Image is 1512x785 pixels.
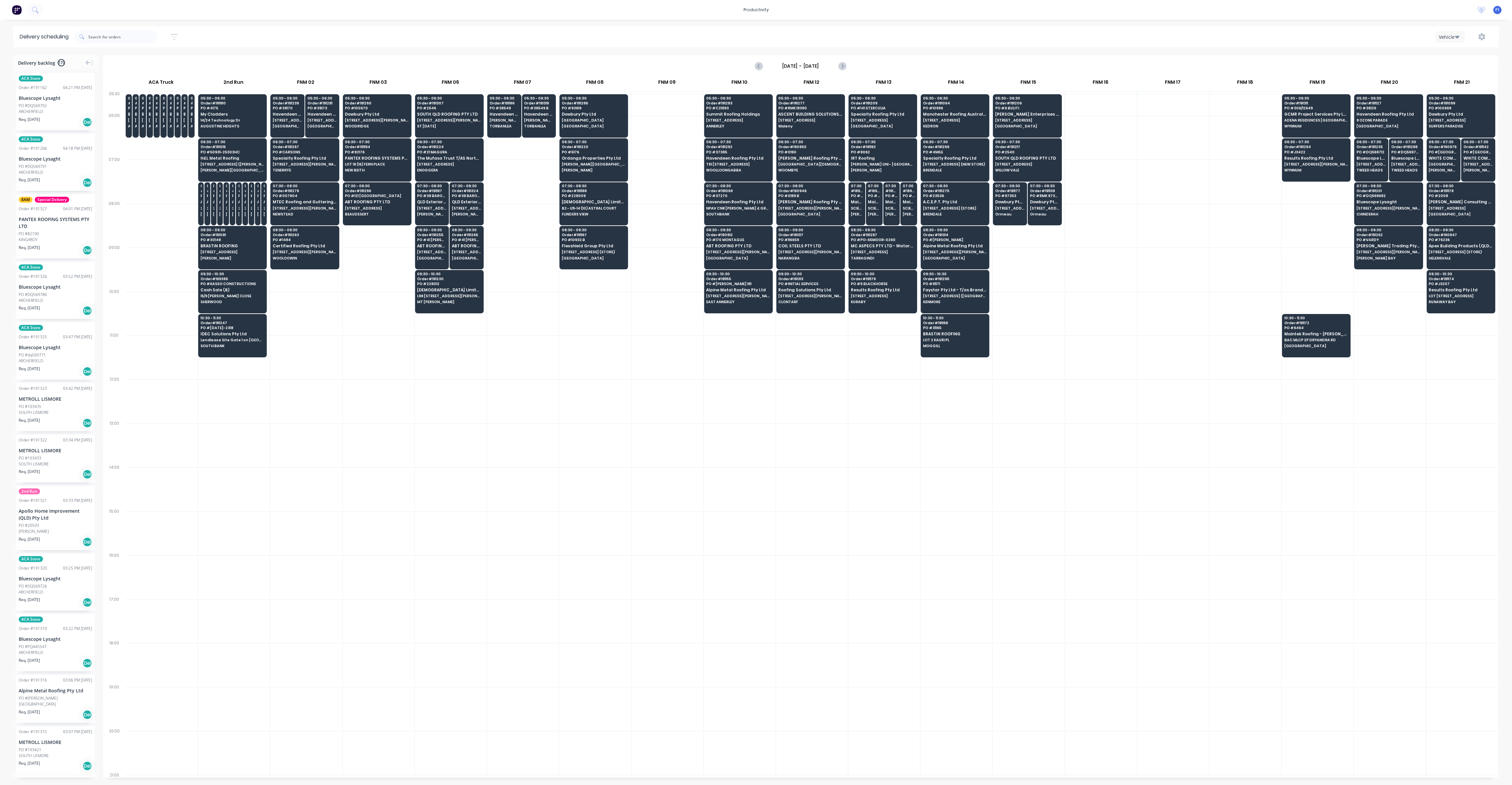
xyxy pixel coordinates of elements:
div: FNM 16 [1064,77,1136,91]
div: FNM 03 [342,77,414,91]
span: KEDRON [923,124,987,128]
div: FNM 07 [487,77,558,91]
span: [STREET_ADDRESS] [1463,162,1493,166]
span: Order # 191192 [851,145,914,149]
span: [STREET_ADDRESS][PERSON_NAME] (STORE) [135,118,137,122]
span: [PERSON_NAME] Roofing Pty Ltd [778,156,842,160]
span: Order # 191281 [307,101,337,105]
div: Order # 191162 [19,85,47,91]
span: PO # 39173 [307,106,337,110]
span: WYNNUM [1284,168,1348,172]
span: 07:30 [213,184,214,188]
span: PO # RMK 18390 [778,106,842,110]
span: Dowbury Pty Ltd [562,112,625,116]
span: ACA Store [19,76,43,81]
span: Order # 191307 [417,101,481,105]
div: FNM 08 [559,77,631,91]
span: 06:30 - 07:30 [1429,140,1458,144]
span: PO # 21 MAGURA [417,150,481,154]
span: PO # DQ569339 [149,106,151,110]
span: PO # DQ569712 [1356,150,1386,154]
div: ARCHERFIELD [19,109,92,115]
div: Bluescope Lysaght [19,155,92,162]
span: # 190662 [142,101,144,105]
span: [GEOGRAPHIC_DATA] [562,118,625,122]
span: [STREET_ADDRESS] (STORE) [1356,162,1386,166]
span: [STREET_ADDRESS][PERSON_NAME] (STORE) [170,118,172,122]
span: ARCHERFIELD [170,124,172,128]
span: 07:30 [207,184,208,188]
span: Manchester Roofing Australia Pty Ltd [923,112,987,116]
span: Dowbury Pty Ltd [1429,112,1492,116]
span: # 191264 [128,101,130,105]
span: Specialty Roofing Pty Ltd [273,156,336,160]
span: 05:30 [149,96,151,100]
span: 07:30 [238,184,240,188]
span: # 191204 [156,101,157,105]
span: BRENDALE [923,168,987,172]
span: 07:30 [200,184,202,188]
span: PO # 2546 [417,106,481,110]
span: ST [DATE] [417,124,481,128]
span: [STREET_ADDRESS] [1429,118,1492,122]
span: Bluescope Lysaght [1391,156,1421,160]
div: 04:21 PM [DATE] [63,85,92,91]
span: Order # 191142 [1463,145,1493,149]
span: F1 [1495,7,1500,13]
span: WOODRIDGE [345,124,409,128]
span: 05:30 - 06:30 [851,96,914,100]
span: Order # 191180 [200,101,264,105]
span: TORBANLEA [524,124,554,128]
span: [PERSON_NAME] [851,168,914,172]
div: FNM 17 [1137,77,1209,91]
span: [GEOGRAPHIC_DATA][DEMOGRAPHIC_DATA] [1429,162,1458,166]
span: [STREET_ADDRESS] [778,118,842,122]
span: PO # DQ569623 [191,106,193,110]
span: # 190941 [170,101,172,105]
span: PO # DQ569429 [163,106,165,110]
span: Order # 191209 [851,101,914,105]
span: 06:30 - 07:30 [1356,140,1386,144]
input: Search for orders [88,30,157,43]
button: Vehicle [1435,31,1465,43]
span: Summit Roofing Holdings [706,112,770,116]
span: 05:30 - 06:30 [200,96,264,100]
span: Bluescope Lysaght [177,112,178,116]
span: 05:30 [128,96,130,100]
span: PO # 37385 [706,150,770,154]
div: Vehicle [1439,34,1458,40]
span: 05:30 - 06:30 [995,96,1059,100]
span: [STREET_ADDRESS] ([PERSON_NAME][GEOGRAPHIC_DATA]) (ON [GEOGRAPHIC_DATA]) [200,162,264,166]
span: Order # 191292 [706,145,770,149]
span: [PERSON_NAME] *QTMP* [524,118,554,122]
span: ARCHERFIELD [128,124,130,128]
span: 07:30 [219,184,220,188]
span: My Cladders [200,112,264,116]
span: TORBANLEA [490,124,519,128]
span: 05:30 - 06:30 [778,96,842,100]
span: Ordanga Properties Pty Ltd [562,156,625,160]
span: PO # J3422 [1284,150,1348,154]
span: TWEED HEADS [1356,168,1386,172]
span: GCMR Project Services Pty Ltd [1284,112,1348,116]
span: 05:30 [170,96,172,100]
img: Factory [12,5,22,15]
span: 05:30 [156,96,157,100]
span: [GEOGRAPHIC_DATA] [307,124,337,128]
span: Order # 191286 [562,101,625,105]
span: 06:30 - 07:30 [1391,140,1421,144]
span: [GEOGRAPHIC_DATA] [851,124,914,128]
span: 05:30 - 06:30 [923,96,987,100]
span: Bluescope Lysaght [149,112,151,116]
span: WHITE COMMERCIAL ROOFING PTY LTD [1429,156,1458,160]
span: PO # 50931-25303HC [200,150,264,154]
span: Order # 191127 [1356,101,1420,105]
span: 05:30 - 06:30 [345,96,409,100]
span: # 190748 [183,101,185,105]
div: FNM 21 [1426,77,1498,91]
span: 07:30 [226,184,227,188]
span: [STREET_ADDRESS] (STORE) [1391,162,1421,166]
span: 05:30 [183,96,185,100]
span: 05:30 - 06:30 [1356,96,1420,100]
div: Delivery scheduling [13,26,75,47]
